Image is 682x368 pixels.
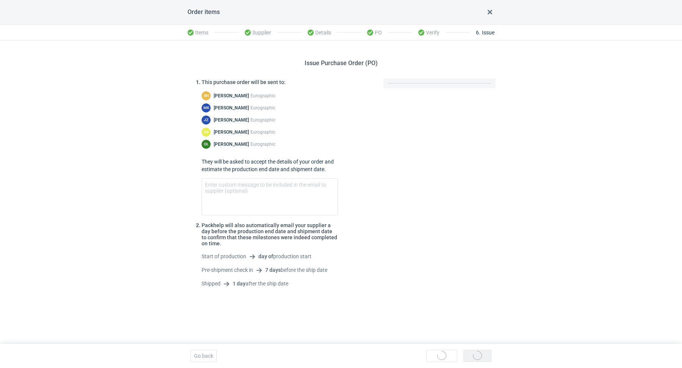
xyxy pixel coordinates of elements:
[476,30,480,36] span: 6 .
[239,25,277,40] li: Supplier
[191,350,217,362] button: Go back
[188,25,214,40] li: Items
[412,25,446,40] li: Verify
[361,25,388,40] li: PO
[194,353,213,359] span: Go back
[302,25,337,40] li: Details
[470,25,494,40] li: Issue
